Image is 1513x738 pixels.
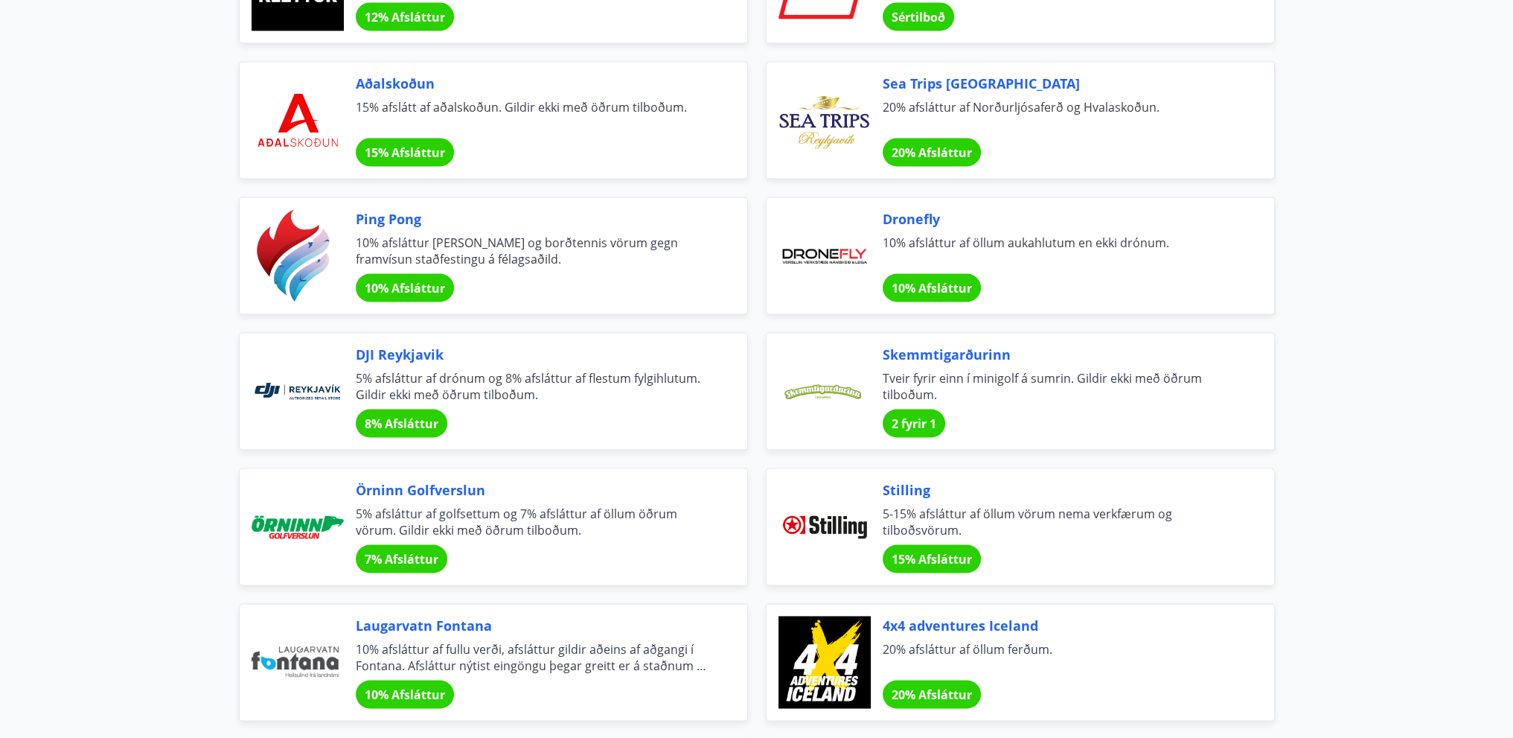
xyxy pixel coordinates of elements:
[365,280,445,296] span: 10% Afsláttur
[356,99,711,132] span: 15% afslátt af aðalskoðun. Gildir ekki með öðrum tilboðum.
[356,641,711,674] span: 10% afsláttur af fullu verði, afsláttur gildir aðeins af aðgangi í Fontana. Afsláttur nýtist eing...
[883,209,1238,229] span: Dronefly
[365,144,445,161] span: 15% Afsláttur
[892,416,936,432] span: 2 fyrir 1
[892,280,972,296] span: 10% Afsláttur
[883,641,1238,674] span: 20% afsláttur af öllum ferðum.
[356,209,711,229] span: Ping Pong
[883,480,1238,500] span: Stilling
[365,687,445,703] span: 10% Afsláttur
[883,74,1238,93] span: Sea Trips [GEOGRAPHIC_DATA]
[356,74,711,93] span: Aðalskoðun
[356,235,711,267] span: 10% afsláttur [PERSON_NAME] og borðtennis vörum gegn framvísun staðfestingu á félagsaðild.
[356,370,711,403] span: 5% afsláttur af drónum og 8% afsláttur af flestum fylgihlutum. Gildir ekki með öðrum tilboðum.
[365,416,438,432] span: 8% Afsláttur
[356,506,711,538] span: 5% afsláttur af golfsettum og 7% afsláttur af öllum öðrum vörum. Gildir ekki með öðrum tilboðum.
[356,480,711,500] span: Örninn Golfverslun
[892,687,972,703] span: 20% Afsláttur
[883,616,1238,635] span: 4x4 adventures Iceland
[365,9,445,25] span: 12% Afsláttur
[892,144,972,161] span: 20% Afsláttur
[356,345,711,364] span: DJI Reykjavik
[883,235,1238,267] span: 10% afsláttur af öllum aukahlutum en ekki drónum.
[883,345,1238,364] span: Skemmtigarðurinn
[892,9,945,25] span: Sértilboð
[883,99,1238,132] span: 20% afsláttur af Norðurljósaferð og Hvalaskoðun.
[892,551,972,567] span: 15% Afsláttur
[883,506,1238,538] span: 5-15% afsláttur af öllum vörum nema verkfærum og tilboðsvörum.
[356,616,711,635] span: Laugarvatn Fontana
[883,370,1238,403] span: Tveir fyrir einn í minigolf á sumrin. Gildir ekki með öðrum tilboðum.
[365,551,438,567] span: 7% Afsláttur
